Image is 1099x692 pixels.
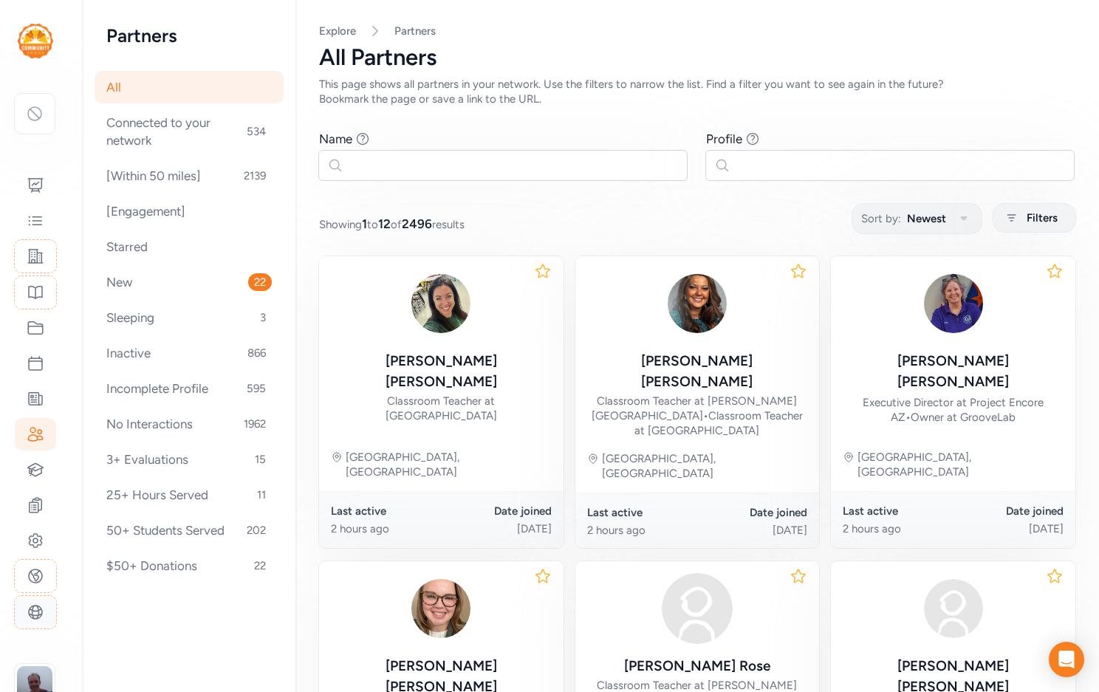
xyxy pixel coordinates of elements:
[587,351,808,392] div: [PERSON_NAME] [PERSON_NAME]
[843,521,953,536] div: 2 hours ago
[918,268,989,339] img: fvol6w48QUeiHBoQFhMg
[95,443,284,476] div: 3+ Evaluations
[624,656,770,676] div: [PERSON_NAME] Rose
[95,106,284,157] div: Connected to your network
[441,504,551,518] div: Date joined
[241,521,272,539] span: 202
[857,450,1064,479] div: [GEOGRAPHIC_DATA], [GEOGRAPHIC_DATA]
[662,573,733,644] img: avatar38fbb18c.svg
[95,266,284,298] div: New
[843,395,1064,425] div: Executive Director at Project Encore AZ Owner at GrooveLab
[95,549,284,582] div: $50+ Donations
[254,309,272,326] span: 3
[861,210,901,227] span: Sort by:
[843,351,1064,392] div: [PERSON_NAME] [PERSON_NAME]
[1027,209,1058,227] span: Filters
[238,415,272,433] span: 1962
[249,451,272,468] span: 15
[241,380,272,397] span: 595
[405,573,476,644] img: s6KEDO8MTKGbg7rJwm4r
[706,130,742,148] div: Profile
[319,130,352,148] div: Name
[394,24,436,38] a: Partners
[95,71,284,103] div: All
[843,504,953,518] div: Last active
[331,521,441,536] div: 2 hours ago
[587,394,808,438] div: Classroom Teacher at [PERSON_NAME][GEOGRAPHIC_DATA] Classroom Teacher at [GEOGRAPHIC_DATA]
[907,210,946,227] span: Newest
[331,504,441,518] div: Last active
[587,505,697,520] div: Last active
[319,77,981,106] div: This page shows all partners in your network. Use the filters to narrow the list. Find a filter y...
[441,521,551,536] div: [DATE]
[106,24,272,47] h2: Partners
[697,523,807,538] div: [DATE]
[95,479,284,511] div: 25+ Hours Served
[954,504,1064,518] div: Date joined
[852,203,982,234] button: Sort by:Newest
[251,486,272,504] span: 11
[319,24,356,38] a: Explore
[241,123,272,140] span: 534
[697,505,807,520] div: Date joined
[954,521,1064,536] div: [DATE]
[402,216,432,231] span: 2496
[319,24,1075,38] nav: Breadcrumb
[95,408,284,440] div: No Interactions
[405,268,476,339] img: khUG5te3QyyyITDVQYlN
[248,557,272,575] span: 22
[238,167,272,185] span: 2139
[319,215,465,233] span: Showing to of results
[95,301,284,334] div: Sleeping
[319,44,1075,71] div: All Partners
[248,273,272,291] span: 22
[95,372,284,405] div: Incomplete Profile
[95,195,284,227] div: [Engagement]
[905,411,911,424] span: •
[18,24,53,58] img: logo
[346,450,552,479] div: [GEOGRAPHIC_DATA], [GEOGRAPHIC_DATA]
[703,409,708,422] span: •
[95,160,284,192] div: [Within 50 miles]
[331,351,552,392] div: [PERSON_NAME] [PERSON_NAME]
[587,523,697,538] div: 2 hours ago
[1049,642,1084,677] div: Open Intercom Messenger
[662,268,733,339] img: Taab4IOQUaLeDBdyCMcQ
[378,216,391,231] span: 12
[95,514,284,547] div: 50+ Students Served
[95,337,284,369] div: Inactive
[362,216,367,231] span: 1
[95,230,284,263] div: Starred
[602,451,808,481] div: [GEOGRAPHIC_DATA], [GEOGRAPHIC_DATA]
[331,394,552,423] div: Classroom Teacher at [GEOGRAPHIC_DATA]
[918,573,989,644] img: avatar38fbb18c.svg
[242,344,272,362] span: 866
